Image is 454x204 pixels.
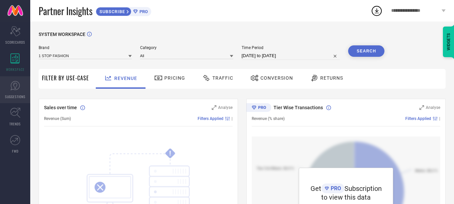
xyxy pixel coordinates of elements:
[39,45,132,50] span: Brand
[274,105,323,110] span: Tier Wise Transactions
[348,45,384,57] button: Search
[321,193,371,201] span: to view this data
[260,75,293,81] span: Conversion
[242,45,340,50] span: Time Period
[242,52,340,60] input: Select time period
[44,105,77,110] span: Sales over time
[164,75,185,81] span: Pricing
[419,105,424,110] svg: Zoom
[232,116,233,121] span: |
[311,185,321,193] span: Get
[329,185,341,192] span: PRO
[169,150,171,157] tspan: !
[140,45,233,50] span: Category
[212,105,216,110] svg: Zoom
[96,9,127,14] span: SUBSCRIBE
[39,4,92,18] span: Partner Insights
[5,94,26,99] span: SUGGESTIONS
[198,116,223,121] span: Filters Applied
[252,116,285,121] span: Revenue (% share)
[218,105,233,110] span: Analyse
[344,185,382,193] span: Subscription
[426,105,440,110] span: Analyse
[320,75,343,81] span: Returns
[114,76,137,81] span: Revenue
[96,5,151,16] a: SUBSCRIBEPRO
[12,149,18,154] span: FWD
[42,74,89,82] span: Filter By Use-Case
[44,116,71,121] span: Revenue (Sum)
[371,5,383,17] div: Open download list
[212,75,233,81] span: Traffic
[5,40,25,45] span: SCORECARDS
[9,121,21,126] span: TRENDS
[39,32,85,37] span: SYSTEM WORKSPACE
[246,103,271,113] div: Premium
[439,116,440,121] span: |
[6,67,25,72] span: WORKSPACE
[138,9,148,14] span: PRO
[405,116,431,121] span: Filters Applied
